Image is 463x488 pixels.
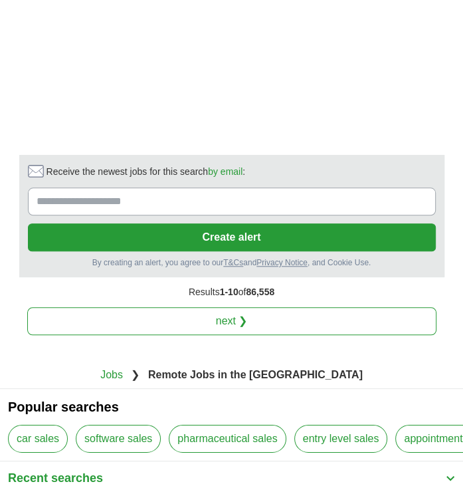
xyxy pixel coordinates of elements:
a: Jobs [100,369,123,380]
a: next ❯ [27,307,436,335]
a: by email [208,166,242,177]
a: entry level sales [294,425,388,453]
div: By creating an alert, you agree to our and , and Cookie Use. [28,257,436,269]
span: ❯ [131,369,139,380]
a: pharmaceutical sales [169,425,286,453]
a: T&Cs [223,258,243,267]
span: Receive the newest jobs for this search : [46,165,246,179]
img: toggle icon [446,475,455,481]
span: 1-10 [220,287,238,297]
strong: Remote Jobs in the [GEOGRAPHIC_DATA] [148,369,363,380]
span: 86,558 [246,287,274,297]
a: Privacy Notice [256,258,308,267]
a: car sales [8,425,68,453]
div: Results of [19,277,444,307]
span: Recent searches [8,469,103,487]
a: software sales [76,425,161,453]
button: Create alert [28,223,436,251]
